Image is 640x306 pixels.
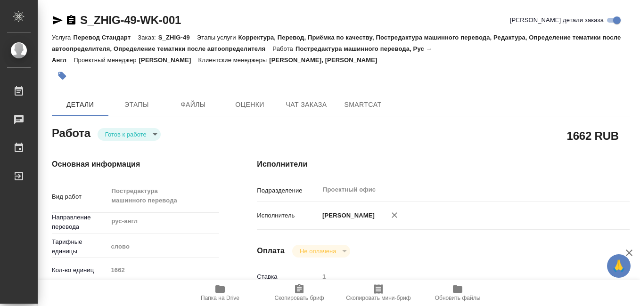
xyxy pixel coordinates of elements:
p: Тарифные единицы [52,237,107,256]
span: 🙏 [611,256,627,276]
h4: Основная информация [52,159,219,170]
p: Кол-во единиц [52,266,107,275]
p: Ставка [257,272,319,282]
span: Этапы [114,99,159,111]
button: Скопировать ссылку для ЯМессенджера [52,15,63,26]
h4: Исполнители [257,159,630,170]
p: Подразделение [257,186,319,195]
a: S_ZHIG-49-WK-001 [80,14,181,26]
p: Корректура, Перевод, Приёмка по качеству, Постредактура машинного перевода, Редактура, Определени... [52,34,621,52]
div: слово [107,239,219,255]
span: Папка на Drive [201,295,239,301]
input: Пустое поле [319,270,599,283]
span: Чат заказа [284,99,329,111]
span: Скопировать бриф [274,295,324,301]
button: Скопировать бриф [260,280,339,306]
p: Работа [272,45,295,52]
p: Перевод Стандарт [73,34,138,41]
span: Файлы [171,99,216,111]
p: Этапы услуги [197,34,238,41]
button: Скопировать мини-бриф [339,280,418,306]
p: [PERSON_NAME] [139,56,198,64]
p: Клиентские менеджеры [198,56,270,64]
div: Готов к работе [292,245,350,258]
p: Вид работ [52,192,107,201]
p: Исполнитель [257,211,319,220]
span: SmartCat [340,99,386,111]
p: Проектный менеджер [74,56,139,64]
p: Заказ: [138,34,158,41]
input: Пустое поле [107,263,219,277]
span: Скопировать мини-бриф [346,295,410,301]
p: Услуга [52,34,73,41]
span: Обновить файлы [435,295,481,301]
p: [PERSON_NAME] [319,211,375,220]
button: Скопировать ссылку [66,15,77,26]
p: [PERSON_NAME], [PERSON_NAME] [269,56,384,64]
span: Детали [57,99,103,111]
p: S_ZHIG-49 [158,34,197,41]
button: Удалить исполнителя [384,205,405,225]
h2: Работа [52,124,90,141]
p: Направление перевода [52,213,107,232]
h4: Оплата [257,245,285,257]
div: Готов к работе [98,128,161,141]
button: Добавить тэг [52,65,73,86]
button: 🙏 [607,254,631,278]
button: Готов к работе [102,130,149,138]
span: [PERSON_NAME] детали заказа [510,16,604,25]
button: Папка на Drive [181,280,260,306]
button: Обновить файлы [418,280,497,306]
button: Не оплачена [297,247,339,255]
h2: 1662 RUB [567,128,619,144]
span: Оценки [227,99,272,111]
